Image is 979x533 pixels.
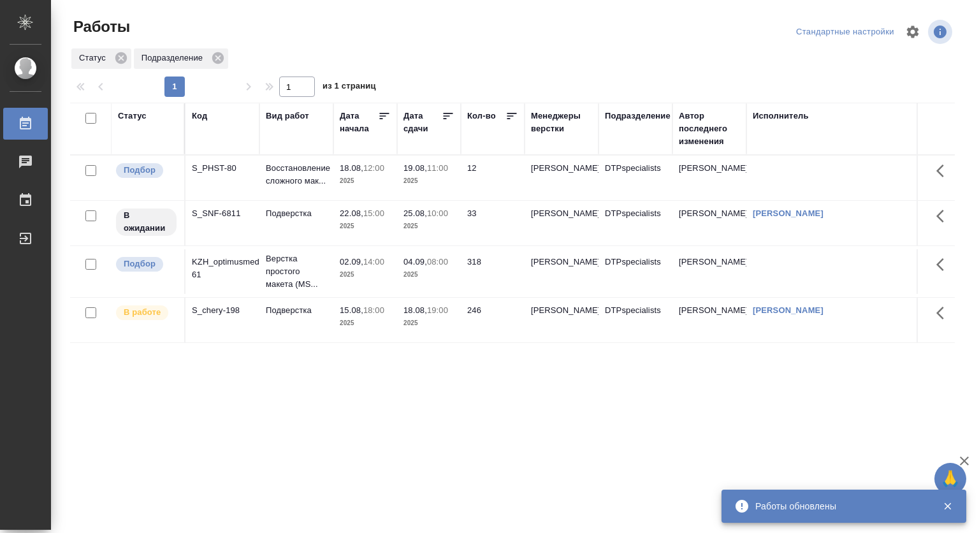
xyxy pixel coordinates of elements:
td: 33 [461,201,525,245]
p: Подбор [124,258,156,270]
div: KZH_optimusmedica-61 [192,256,253,281]
td: [PERSON_NAME] [672,156,746,200]
p: 2025 [340,268,391,281]
div: Подразделение [134,48,228,69]
div: Можно подбирать исполнителей [115,162,178,179]
p: Восстановление сложного мак... [266,162,327,187]
span: Работы [70,17,130,37]
p: 25.08, [403,208,427,218]
div: S_PHST-80 [192,162,253,175]
td: [PERSON_NAME] [672,298,746,342]
a: [PERSON_NAME] [753,208,823,218]
div: Исполнитель выполняет работу [115,304,178,321]
div: Статус [118,110,147,122]
td: DTPspecialists [598,201,672,245]
span: Посмотреть информацию [928,20,955,44]
p: В работе [124,306,161,319]
a: [PERSON_NAME] [753,305,823,315]
p: 11:00 [427,163,448,173]
p: 2025 [403,220,454,233]
div: Исполнитель назначен, приступать к работе пока рано [115,207,178,237]
div: Исполнитель [753,110,809,122]
p: 19.08, [403,163,427,173]
p: 12:00 [363,163,384,173]
div: Работы обновлены [755,500,924,513]
td: DTPspecialists [598,156,672,200]
p: [PERSON_NAME] [531,304,592,317]
div: Менеджеры верстки [531,110,592,135]
span: 🙏 [939,465,961,492]
button: Здесь прячутся важные кнопки [929,249,959,280]
p: Верстка простого макета (MS... [266,252,327,291]
p: 2025 [403,175,454,187]
p: 18:00 [363,305,384,315]
button: Здесь прячутся важные кнопки [929,298,959,328]
p: 2025 [403,317,454,330]
p: [PERSON_NAME] [531,162,592,175]
p: 10:00 [427,208,448,218]
p: 14:00 [363,257,384,266]
p: Подбор [124,164,156,177]
div: Можно подбирать исполнителей [115,256,178,273]
p: 08:00 [427,257,448,266]
div: Автор последнего изменения [679,110,740,148]
p: 02.09, [340,257,363,266]
p: 2025 [340,175,391,187]
div: Код [192,110,207,122]
div: split button [793,22,897,42]
td: 246 [461,298,525,342]
p: Подверстка [266,207,327,220]
button: Закрыть [934,500,961,512]
p: 22.08, [340,208,363,218]
span: Настроить таблицу [897,17,928,47]
span: из 1 страниц [323,78,376,97]
p: [PERSON_NAME] [531,256,592,268]
p: 2025 [403,268,454,281]
p: 19:00 [427,305,448,315]
button: Здесь прячутся важные кнопки [929,201,959,231]
td: 12 [461,156,525,200]
td: DTPspecialists [598,249,672,294]
p: Статус [79,52,110,64]
div: S_SNF-6811 [192,207,253,220]
td: [PERSON_NAME] [672,249,746,294]
div: Статус [71,48,131,69]
p: Подверстка [266,304,327,317]
button: 🙏 [934,463,966,495]
div: Дата начала [340,110,378,135]
p: В ожидании [124,209,169,235]
p: 2025 [340,220,391,233]
div: Подразделение [605,110,671,122]
td: [PERSON_NAME] [672,201,746,245]
p: 15:00 [363,208,384,218]
td: DTPspecialists [598,298,672,342]
div: Кол-во [467,110,496,122]
div: S_chery-198 [192,304,253,317]
p: 15.08, [340,305,363,315]
p: 2025 [340,317,391,330]
p: Подразделение [141,52,207,64]
p: [PERSON_NAME] [531,207,592,220]
button: Здесь прячутся важные кнопки [929,156,959,186]
div: Дата сдачи [403,110,442,135]
p: 18.08, [403,305,427,315]
p: 04.09, [403,257,427,266]
p: 18.08, [340,163,363,173]
div: Вид работ [266,110,309,122]
td: 318 [461,249,525,294]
